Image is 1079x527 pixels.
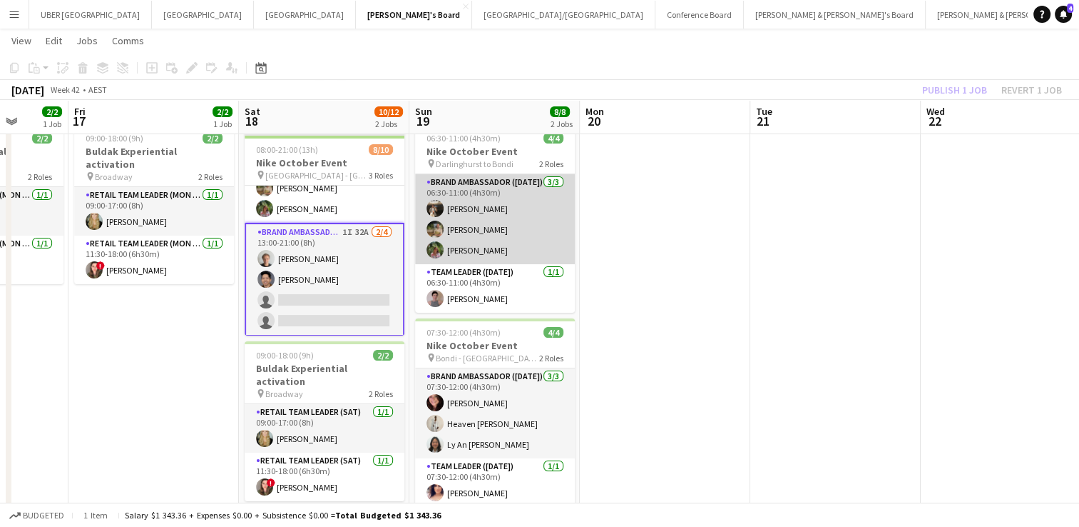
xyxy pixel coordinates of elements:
[335,510,441,521] span: Total Budgeted $1 343.36
[213,119,232,129] div: 1 Job
[551,119,573,129] div: 2 Jobs
[1067,4,1073,13] span: 4
[74,187,234,236] app-card-role: RETAIL Team Leader (Mon - Fri)1/109:00-17:00 (8h)[PERSON_NAME]
[254,1,356,29] button: [GEOGRAPHIC_DATA]
[6,31,37,50] a: View
[96,261,105,270] span: !
[754,113,772,129] span: 21
[198,171,223,182] span: 2 Roles
[40,31,68,50] a: Edit
[543,327,563,338] span: 4/4
[415,174,575,264] app-card-role: Brand Ambassador ([DATE])3/306:30-11:00 (4h30m)[PERSON_NAME][PERSON_NAME][PERSON_NAME]
[373,350,393,361] span: 2/2
[74,145,234,171] h3: Buldak Experiential activation
[539,353,563,363] span: 2 Roles
[413,113,432,129] span: 19
[583,113,604,129] span: 20
[585,105,604,118] span: Mon
[11,83,44,97] div: [DATE]
[29,1,152,29] button: UBER [GEOGRAPHIC_DATA]
[242,113,260,129] span: 18
[1055,6,1072,23] a: 4
[539,159,563,169] span: 2 Roles
[7,508,66,523] button: Budgeted
[756,105,772,118] span: Tue
[245,453,404,501] app-card-role: RETAIL Team Leader (Sat)1/111:30-18:00 (6h30m)![PERSON_NAME]
[245,105,260,118] span: Sat
[203,133,223,144] span: 2/2
[28,171,52,182] span: 2 Roles
[926,105,945,118] span: Wed
[436,353,539,363] span: Bondi - [GEOGRAPHIC_DATA]
[415,124,575,313] app-job-card: 06:30-11:00 (4h30m)4/4Nike October Event Darlinghurst to Bondi2 RolesBrand Ambassador ([DATE])3/3...
[369,388,393,399] span: 2 Roles
[71,31,103,50] a: Jobs
[256,350,314,361] span: 09:00-18:00 (9h)
[415,368,575,458] app-card-role: Brand Ambassador ([DATE])3/307:30-12:00 (4h30m)[PERSON_NAME]Heaven [PERSON_NAME]Ly An [PERSON_NAME]
[426,327,501,338] span: 07:30-12:00 (4h30m)
[415,264,575,313] app-card-role: Team Leader ([DATE])1/106:30-11:00 (4h30m)[PERSON_NAME]
[744,1,926,29] button: [PERSON_NAME] & [PERSON_NAME]'s Board
[95,171,133,182] span: Broadway
[245,223,404,336] app-card-role: Brand Ambassador ([DATE])1I32A2/413:00-21:00 (8h)[PERSON_NAME][PERSON_NAME]
[472,1,655,29] button: [GEOGRAPHIC_DATA]/[GEOGRAPHIC_DATA]
[375,119,402,129] div: 2 Jobs
[245,341,404,501] app-job-card: 09:00-18:00 (9h)2/2Buldak Experiential activation Broadway2 RolesRETAIL Team Leader (Sat)1/109:00...
[106,31,150,50] a: Comms
[74,236,234,284] app-card-role: RETAIL Team Leader (Mon - Fri)1/111:30-18:00 (6h30m)![PERSON_NAME]
[42,106,62,117] span: 2/2
[415,145,575,158] h3: Nike October Event
[47,84,83,95] span: Week 42
[655,1,744,29] button: Conference Board
[426,133,501,144] span: 06:30-11:00 (4h30m)
[369,144,393,155] span: 8/10
[245,156,404,169] h3: Nike October Event
[152,1,254,29] button: [GEOGRAPHIC_DATA]
[78,510,113,521] span: 1 item
[213,106,232,117] span: 2/2
[356,1,472,29] button: [PERSON_NAME]'s Board
[267,478,275,487] span: !
[11,34,31,47] span: View
[415,458,575,507] app-card-role: Team Leader ([DATE])1/107:30-12:00 (4h30m)[PERSON_NAME]
[415,105,432,118] span: Sun
[245,362,404,388] h3: Buldak Experiential activation
[43,119,61,129] div: 1 Job
[415,339,575,352] h3: Nike October Event
[924,113,945,129] span: 22
[245,124,404,336] app-job-card: Updated08:00-21:00 (13h)8/10Nike October Event [GEOGRAPHIC_DATA] - [GEOGRAPHIC_DATA]3 RolesHeaven...
[125,510,441,521] div: Salary $1 343.36 + Expenses $0.00 + Subsistence $0.00 =
[369,170,393,181] span: 3 Roles
[72,113,86,129] span: 17
[74,105,86,118] span: Fri
[415,318,575,507] app-job-card: 07:30-12:00 (4h30m)4/4Nike October Event Bondi - [GEOGRAPHIC_DATA]2 RolesBrand Ambassador ([DATE]...
[374,106,403,117] span: 10/12
[88,84,107,95] div: AEST
[32,133,52,144] span: 2/2
[550,106,570,117] span: 8/8
[23,511,64,521] span: Budgeted
[112,34,144,47] span: Comms
[86,133,143,144] span: 09:00-18:00 (9h)
[265,170,369,181] span: [GEOGRAPHIC_DATA] - [GEOGRAPHIC_DATA]
[436,159,513,169] span: Darlinghurst to Bondi
[265,388,303,399] span: Broadway
[76,34,98,47] span: Jobs
[245,404,404,453] app-card-role: RETAIL Team Leader (Sat)1/109:00-17:00 (8h)[PERSON_NAME]
[543,133,563,144] span: 4/4
[46,34,62,47] span: Edit
[74,124,234,284] app-job-card: 09:00-18:00 (9h)2/2Buldak Experiential activation Broadway2 RolesRETAIL Team Leader (Mon - Fri)1/...
[256,144,318,155] span: 08:00-21:00 (13h)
